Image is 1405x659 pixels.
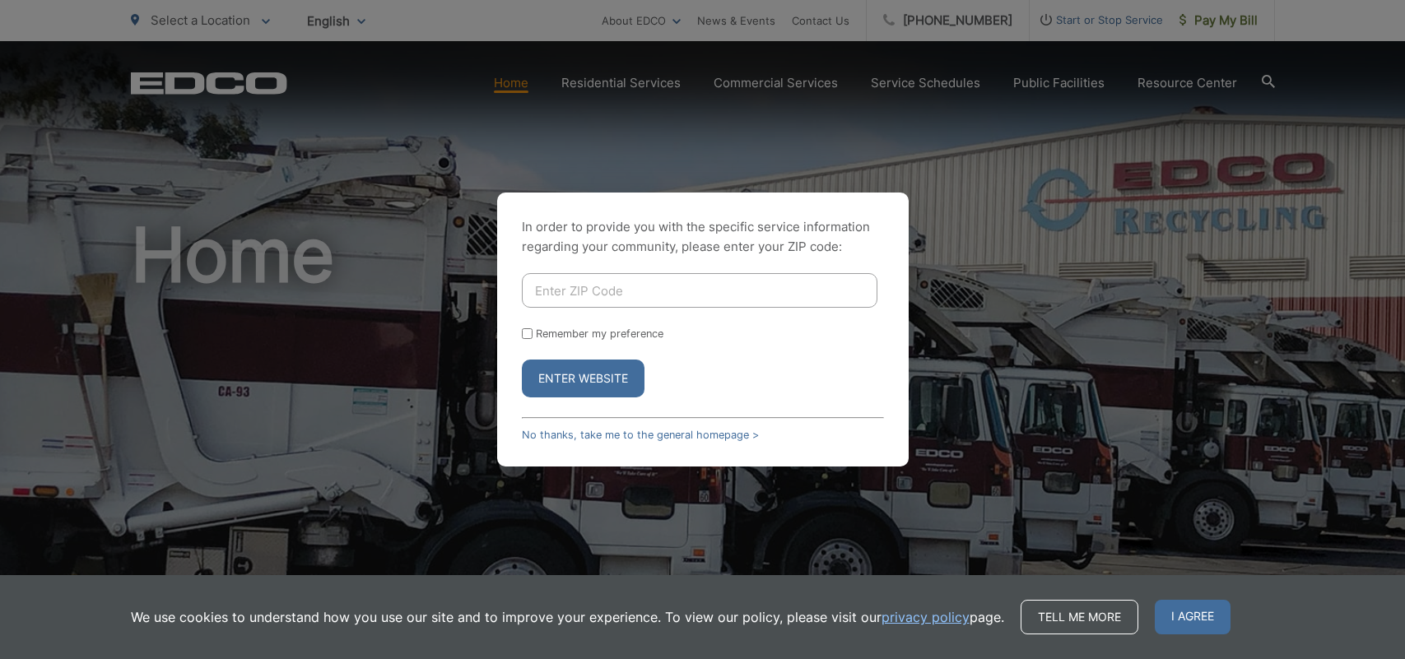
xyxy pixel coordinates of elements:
a: No thanks, take me to the general homepage > [522,429,759,441]
p: We use cookies to understand how you use our site and to improve your experience. To view our pol... [131,607,1004,627]
a: Tell me more [1021,600,1138,634]
input: Enter ZIP Code [522,273,877,308]
p: In order to provide you with the specific service information regarding your community, please en... [522,217,884,257]
label: Remember my preference [536,327,663,340]
span: I agree [1155,600,1231,634]
button: Enter Website [522,360,644,397]
a: privacy policy [882,607,970,627]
